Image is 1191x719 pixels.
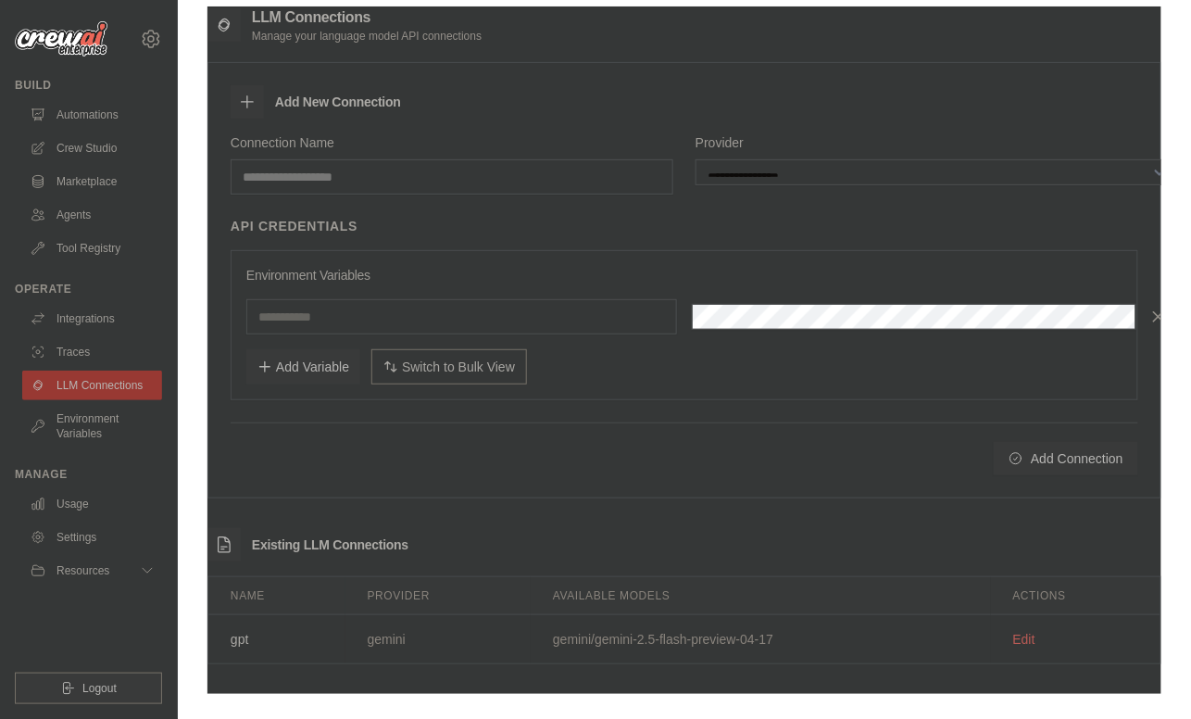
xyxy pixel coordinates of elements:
[231,217,357,235] h4: API Credentials
[22,167,162,196] a: Marketplace
[22,337,162,367] a: Traces
[208,577,345,615] th: Name
[15,673,162,704] button: Logout
[22,556,162,586] button: Resources
[22,233,162,263] a: Tool Registry
[1013,632,1035,647] a: Edit
[22,304,162,334] a: Integrations
[994,442,1138,475] button: Add Connection
[345,577,531,615] th: Provider
[531,615,991,664] td: gemini/gemini-2.5-flash-preview-04-17
[402,358,515,376] span: Switch to Bulk View
[696,133,1138,152] label: Provider
[15,282,162,296] div: Operate
[371,349,527,385] button: Switch to Bulk View
[22,371,162,400] a: LLM Connections
[22,404,162,448] a: Environment Variables
[991,577,1160,615] th: Actions
[252,536,408,554] h3: Existing LLM Connections
[22,200,162,230] a: Agents
[15,78,162,93] div: Build
[531,577,991,615] th: Available Models
[15,21,107,57] img: Logo
[15,467,162,482] div: Manage
[252,6,482,29] h2: LLM Connections
[246,349,360,385] button: Add Variable
[208,615,345,664] td: gpt
[56,563,109,578] span: Resources
[22,100,162,130] a: Automations
[345,615,531,664] td: gemini
[252,29,482,44] p: Manage your language model API connections
[82,681,117,696] span: Logout
[275,93,401,111] h3: Add New Connection
[22,133,162,163] a: Crew Studio
[22,523,162,552] a: Settings
[246,266,1122,284] h3: Environment Variables
[231,133,673,152] label: Connection Name
[22,489,162,519] a: Usage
